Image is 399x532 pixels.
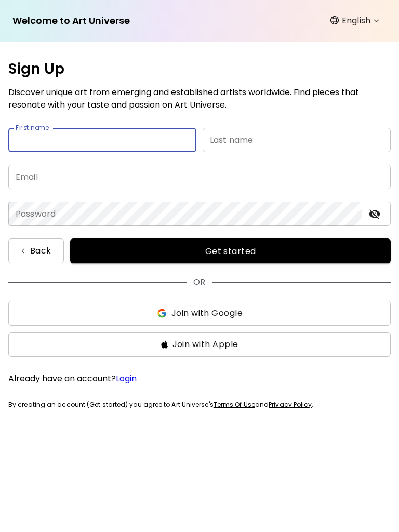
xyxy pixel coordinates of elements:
span: Join with Apple [172,338,238,351]
h5: Already have an account? [8,374,391,384]
p: OR [193,276,205,288]
a: Terms Of Use [214,400,255,409]
span: Get started [83,246,378,257]
button: ssJoin with Google [8,301,391,326]
a: Privacy Policy [269,400,312,409]
h6: By creating an account (Get started) you agree to Art Universe's and . [8,401,391,425]
h5: Discover unique art from emerging and established artists worldwide. Find pieces that resonate wi... [8,86,391,111]
a: Login [116,373,137,384]
img: ss [161,340,168,349]
img: ss [156,308,167,318]
button: ssJoin with Apple [8,332,391,357]
button: Back [8,238,64,263]
button: toggle password visibility [366,205,383,223]
img: Language [330,16,339,24]
button: Get started [70,238,391,263]
div: English [334,12,383,29]
p: Back [30,245,51,257]
h5: Welcome to Art Universe [12,16,130,26]
h5: Sign Up [8,58,64,80]
span: Join with Google [171,307,243,320]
